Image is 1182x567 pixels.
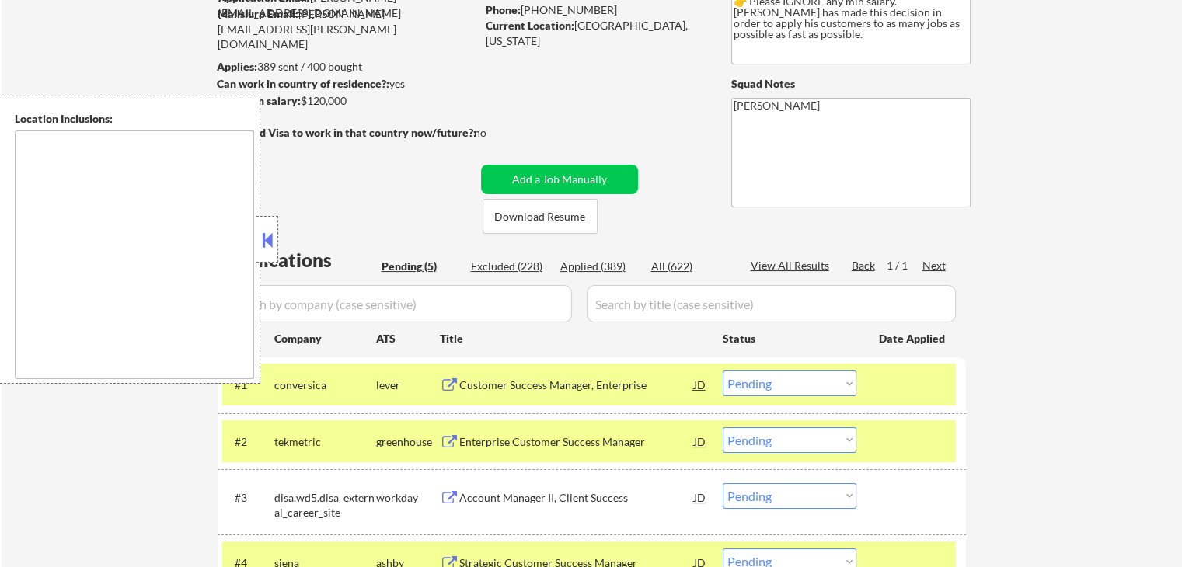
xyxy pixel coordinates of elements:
div: Status [723,324,856,352]
strong: Minimum salary: [217,94,301,107]
div: #1 [235,377,262,393]
div: Account Manager II, Client Success [459,490,694,506]
div: Excluded (228) [471,259,549,274]
div: workday [376,490,440,506]
div: #3 [235,490,262,506]
div: JD [692,483,708,511]
strong: Applies: [217,60,257,73]
button: Add a Job Manually [481,165,638,194]
div: Pending (5) [382,259,459,274]
div: Squad Notes [731,76,971,92]
div: tekmetric [274,434,376,450]
input: Search by title (case sensitive) [587,285,956,322]
div: Applied (389) [560,259,638,274]
div: Applications [222,251,376,270]
div: [GEOGRAPHIC_DATA], [US_STATE] [486,18,706,48]
div: View All Results [751,258,834,273]
strong: Can work in country of residence?: [217,77,389,90]
div: lever [376,377,440,393]
div: $120,000 [217,93,476,109]
strong: Mailslurp Email: [218,7,298,20]
div: Location Inclusions: [15,111,254,127]
div: JD [692,427,708,455]
div: JD [692,370,708,398]
div: Title [440,331,708,346]
div: conversica [274,377,376,393]
div: [PERSON_NAME][EMAIL_ADDRESS][PERSON_NAME][DOMAIN_NAME] [218,6,476,52]
div: disa.wd5.disa_external_career_site [274,490,376,520]
div: All (622) [651,259,729,274]
div: no [474,125,518,141]
div: 389 sent / 400 bought [217,59,476,75]
strong: Current Location: [486,19,574,32]
div: Customer Success Manager, Enterprise [459,377,694,393]
strong: Will need Visa to work in that country now/future?: [218,126,476,139]
div: yes [217,76,471,92]
div: Next [922,258,947,273]
div: ATS [376,331,440,346]
div: 1 / 1 [887,258,922,273]
div: [PHONE_NUMBER] [486,2,706,18]
div: #2 [235,434,262,450]
input: Search by company (case sensitive) [222,285,572,322]
strong: Phone: [486,3,521,16]
div: Enterprise Customer Success Manager [459,434,694,450]
button: Download Resume [483,199,598,234]
div: greenhouse [376,434,440,450]
div: Date Applied [879,331,947,346]
div: Back [852,258,877,273]
div: Company [274,331,376,346]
